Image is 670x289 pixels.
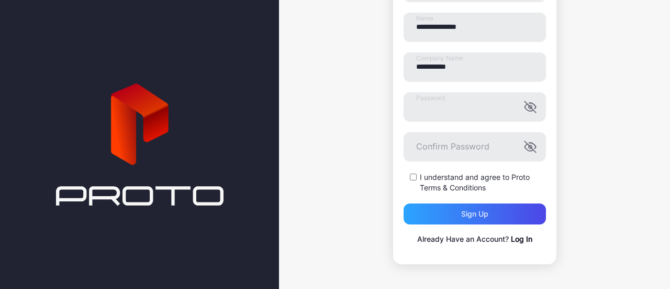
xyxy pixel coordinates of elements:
button: Sign up [404,204,546,224]
input: Company Name [404,52,546,82]
input: Confirm Password [404,132,546,162]
button: Confirm Password [524,141,537,153]
div: Sign up [461,210,488,218]
input: Name [404,13,546,42]
button: Password [524,101,537,113]
input: Password [404,92,546,122]
p: Already Have an Account? [404,233,546,245]
a: Proto Terms & Conditions [420,173,530,192]
label: I understand and agree to [420,172,546,193]
a: Log In [511,234,532,243]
